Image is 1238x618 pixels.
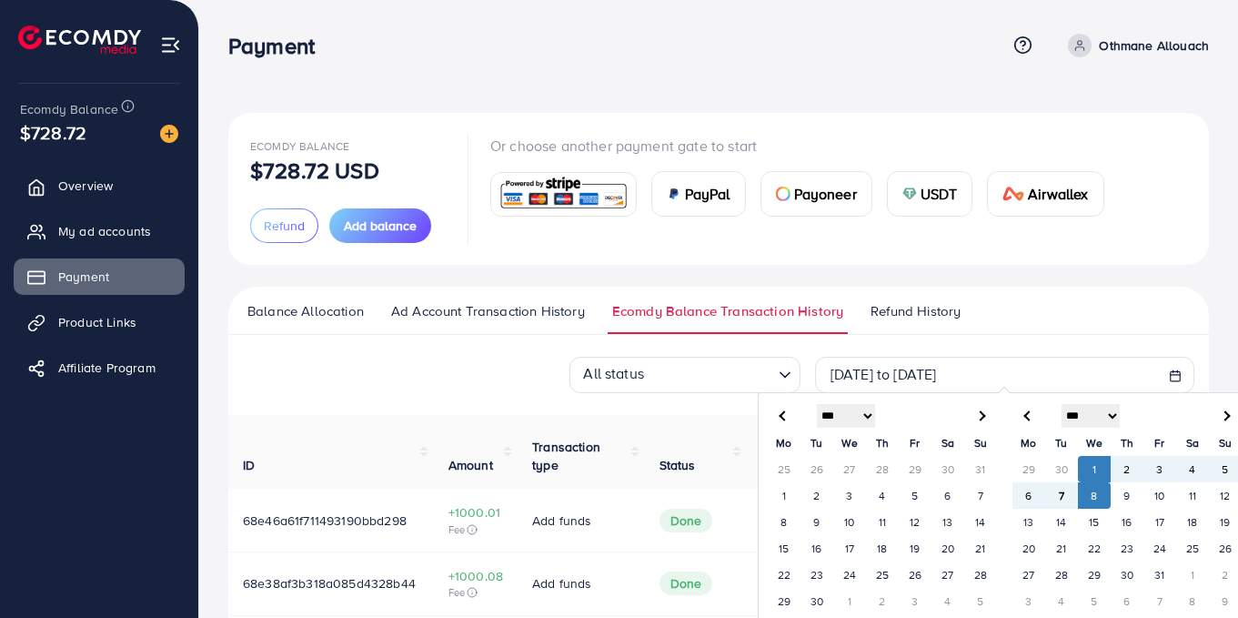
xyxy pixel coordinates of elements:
[344,217,417,235] span: Add balance
[1078,430,1111,456] th: We
[833,482,866,509] td: 3
[931,456,964,482] td: 30
[264,217,305,235] span: Refund
[1012,456,1045,482] td: 29
[490,135,1119,157] p: Or choose another payment gate to start
[1176,509,1209,535] td: 18
[921,183,958,205] span: USDT
[497,175,630,214] img: card
[1078,535,1111,562] td: 22
[1111,562,1143,588] td: 30
[899,456,931,482] td: 29
[866,456,899,482] td: 28
[931,535,964,562] td: 20
[833,535,866,562] td: 17
[243,512,407,530] span: 68e46a61f711493190bbd298
[830,364,937,384] span: [DATE] to [DATE]
[964,588,997,614] td: 5
[1045,482,1078,509] td: 7
[833,509,866,535] td: 10
[800,430,833,456] th: Tu
[1012,588,1045,614] td: 3
[448,456,493,474] span: Amount
[58,222,151,240] span: My ad accounts
[1028,183,1088,205] span: Airwallex
[228,33,329,59] h3: Payment
[1111,430,1143,456] th: Th
[243,456,255,474] span: ID
[448,503,503,522] span: +1000.01
[1111,509,1143,535] td: 16
[833,430,866,456] th: We
[612,301,843,321] span: Ecomdy Balance Transaction History
[1045,430,1078,456] th: Tu
[20,119,86,146] span: $728.72
[768,456,800,482] td: 25
[58,359,156,377] span: Affiliate Program
[18,25,141,54] a: logo
[1111,482,1143,509] td: 9
[14,304,185,340] a: Product Links
[247,301,364,321] span: Balance Allocation
[1078,588,1111,614] td: 5
[448,522,503,537] span: Fee
[866,535,899,562] td: 18
[964,482,997,509] td: 7
[651,171,746,217] a: cardPayPal
[1111,456,1143,482] td: 2
[768,482,800,509] td: 1
[659,456,696,474] span: Status
[800,456,833,482] td: 26
[1045,456,1078,482] td: 30
[160,35,181,56] img: menu
[58,177,113,195] span: Overview
[800,509,833,535] td: 9
[243,574,416,593] span: 68e38af3b318a085d4328b44
[490,172,637,217] a: card
[1045,535,1078,562] td: 21
[1143,535,1176,562] td: 24
[1143,562,1176,588] td: 31
[1061,34,1209,57] a: Othmane Allouach
[833,588,866,614] td: 1
[800,588,833,614] td: 30
[800,562,833,588] td: 23
[1143,588,1176,614] td: 7
[250,138,349,154] span: Ecomdy Balance
[866,430,899,456] th: Th
[1161,536,1224,604] iframe: Chat
[931,562,964,588] td: 27
[931,588,964,614] td: 4
[833,456,866,482] td: 27
[1012,482,1045,509] td: 6
[931,482,964,509] td: 6
[1143,509,1176,535] td: 17
[800,482,833,509] td: 2
[964,509,997,535] td: 14
[532,512,591,530] span: Add funds
[532,574,591,593] span: Add funds
[866,562,899,588] td: 25
[58,268,109,286] span: Payment
[1012,430,1045,456] th: Mo
[1045,509,1078,535] td: 14
[250,159,379,181] p: $728.72 USD
[1078,562,1111,588] td: 29
[899,430,931,456] th: Fr
[1078,456,1111,482] td: 1
[760,171,872,217] a: cardPayoneer
[794,183,857,205] span: Payoneer
[887,171,973,217] a: cardUSDT
[58,313,136,331] span: Product Links
[899,562,931,588] td: 26
[20,100,118,118] span: Ecomdy Balance
[1045,562,1078,588] td: 28
[964,456,997,482] td: 31
[833,562,866,588] td: 24
[1078,509,1111,535] td: 15
[871,301,961,321] span: Refund History
[667,187,681,201] img: card
[14,350,185,386] a: Affiliate Program
[649,360,771,389] input: Search for option
[1143,430,1176,456] th: Fr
